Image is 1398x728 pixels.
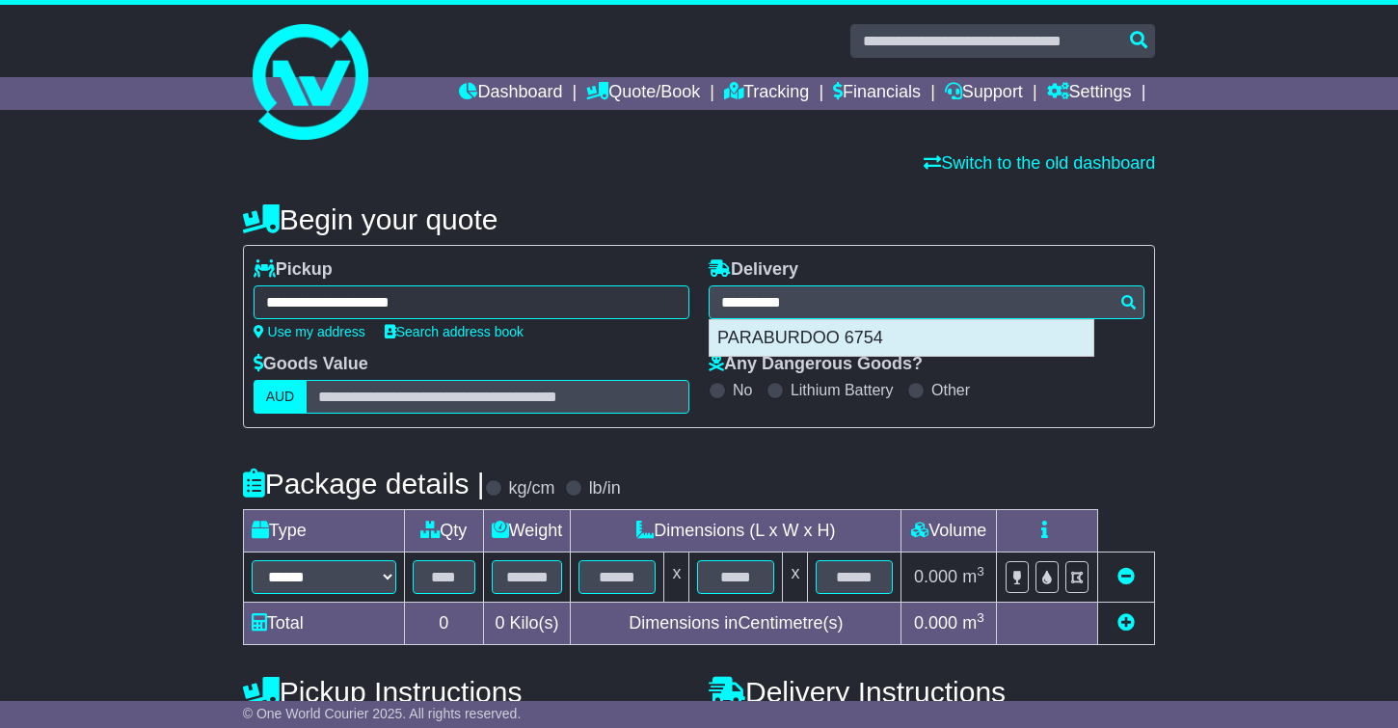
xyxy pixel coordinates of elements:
div: PARABURDOO 6754 [710,320,1093,357]
a: Financials [833,77,921,110]
label: lb/in [589,478,621,499]
span: 0.000 [914,613,957,633]
sup: 3 [977,610,984,625]
h4: Pickup Instructions [243,676,689,708]
sup: 3 [977,564,984,579]
td: x [664,553,689,603]
label: Lithium Battery [791,381,894,399]
td: Volume [901,510,997,553]
a: Tracking [724,77,809,110]
h4: Begin your quote [243,203,1156,235]
label: Other [931,381,970,399]
label: Any Dangerous Goods? [709,354,923,375]
a: Use my address [254,324,365,339]
td: Qty [404,510,483,553]
span: 0 [496,613,505,633]
a: Settings [1047,77,1132,110]
span: © One World Courier 2025. All rights reserved. [243,706,522,721]
a: Support [945,77,1023,110]
label: Delivery [709,259,798,281]
label: Goods Value [254,354,368,375]
a: Search address book [385,324,524,339]
label: AUD [254,380,308,414]
td: Dimensions in Centimetre(s) [571,603,901,645]
label: No [733,381,752,399]
a: Quote/Book [586,77,700,110]
a: Remove this item [1117,567,1135,586]
td: Weight [483,510,571,553]
td: x [783,553,808,603]
h4: Delivery Instructions [709,676,1155,708]
h4: Package details | [243,468,485,499]
td: Total [243,603,404,645]
td: 0 [404,603,483,645]
a: Dashboard [459,77,562,110]
span: m [962,567,984,586]
a: Add new item [1117,613,1135,633]
span: 0.000 [914,567,957,586]
span: m [962,613,984,633]
typeahead: Please provide city [709,285,1144,319]
a: Switch to the old dashboard [924,153,1155,173]
td: Type [243,510,404,553]
label: kg/cm [509,478,555,499]
label: Pickup [254,259,333,281]
td: Dimensions (L x W x H) [571,510,901,553]
td: Kilo(s) [483,603,571,645]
